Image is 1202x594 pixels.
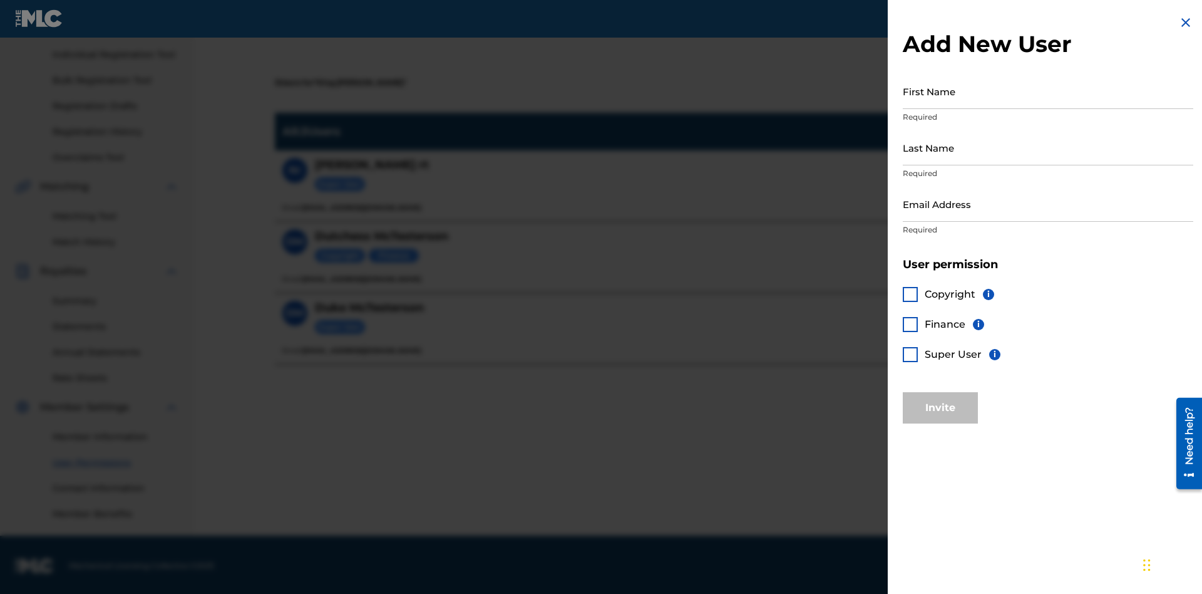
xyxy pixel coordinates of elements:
h2: Add New User [903,30,1193,58]
span: i [989,349,1000,360]
img: MLC Logo [15,9,63,28]
div: Drag [1143,546,1151,584]
p: Required [903,112,1193,123]
span: Finance [925,318,965,330]
iframe: Resource Center [1167,393,1202,496]
span: Super User [925,348,982,360]
span: i [983,289,994,300]
span: Copyright [925,288,975,300]
h5: User permission [903,258,1193,272]
p: Required [903,168,1193,179]
p: Required [903,224,1193,236]
span: i [973,319,984,330]
iframe: Chat Widget [1139,534,1202,594]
